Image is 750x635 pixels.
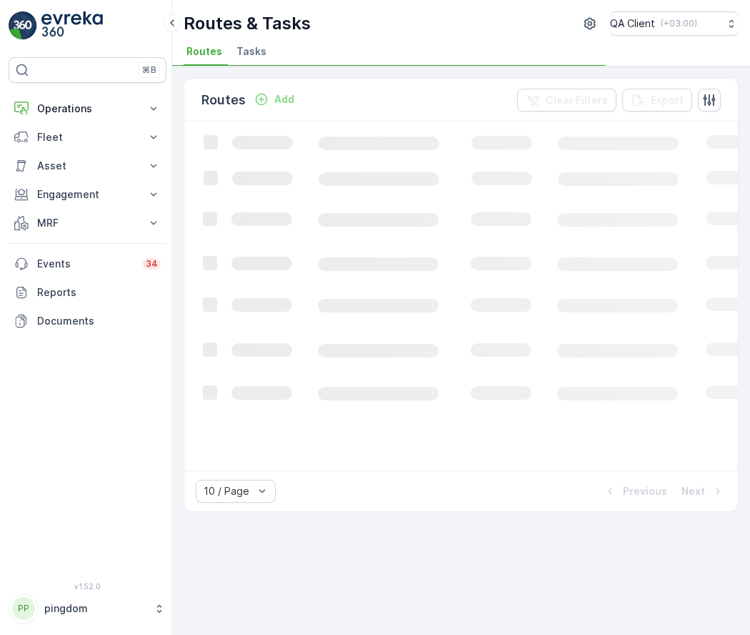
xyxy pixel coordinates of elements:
p: 34 [146,258,158,270]
p: pingdom [44,601,146,616]
span: Routes [186,44,222,59]
button: Engagement [9,180,166,209]
button: Fleet [9,123,166,152]
button: Previous [601,483,669,500]
img: logo_light-DOdMpM7g.png [41,11,103,40]
button: MRF [9,209,166,237]
p: Asset [37,159,138,173]
p: Routes & Tasks [184,12,311,35]
p: QA Client [610,16,655,31]
button: PPpingdom [9,594,166,624]
button: Asset [9,152,166,180]
button: Clear Filters [517,89,616,112]
p: Add [274,92,294,107]
span: Tasks [236,44,266,59]
a: Events34 [9,250,166,278]
p: Engagement [37,187,138,202]
p: Fleet [37,130,138,144]
p: Reports [37,285,161,300]
a: Documents [9,307,166,335]
p: ( +03:00 ) [661,18,697,29]
p: Routes [201,90,246,110]
button: Next [680,483,726,500]
p: Next [681,484,705,498]
div: PP [12,597,35,620]
img: logo [9,11,37,40]
button: QA Client(+03:00) [610,11,739,36]
p: Previous [623,484,667,498]
a: Reports [9,278,166,307]
p: ⌘B [142,64,156,76]
p: Events [37,257,134,271]
p: MRF [37,216,138,230]
p: Export [651,93,684,107]
p: Operations [37,102,138,116]
p: Documents [37,314,161,328]
p: Clear Filters [546,93,608,107]
button: Operations [9,94,166,123]
button: Export [622,89,692,112]
span: v 1.52.0 [9,582,166,591]
button: Add [249,91,300,108]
